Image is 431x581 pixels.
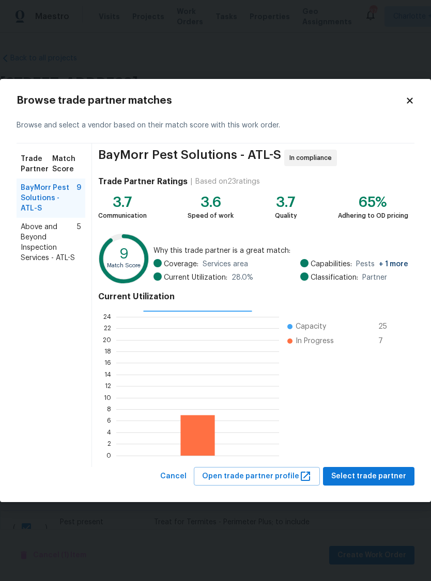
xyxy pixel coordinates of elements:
text: 0 [106,452,111,458]
div: 3.7 [275,197,297,207]
div: Communication [98,211,147,221]
div: 3.7 [98,197,147,207]
span: 5 [77,222,81,263]
span: Trade Partner [21,154,52,174]
button: Cancel [156,467,191,486]
span: In Progress [296,336,334,346]
text: 2 [107,441,111,447]
span: Partner [362,272,387,283]
div: Browse and select a vendor based on their match score with this work order. [17,108,414,143]
div: 3.6 [188,197,234,207]
span: Current Utilization: [164,272,227,283]
button: Open trade partner profile [194,467,320,486]
button: Select trade partner [323,467,414,486]
span: In compliance [289,153,336,163]
span: Classification: [311,272,358,283]
span: 9 [76,183,81,214]
span: BayMorr Pest Solutions - ATL-S [98,150,281,166]
text: 6 [107,417,111,424]
span: Open trade partner profile [202,470,312,483]
span: Coverage: [164,259,198,269]
div: Speed of work [188,211,234,221]
h4: Current Utilization [98,292,408,302]
h2: Browse trade partner matches [17,95,405,106]
text: Match Score [107,263,141,268]
span: 28.0 % [232,272,253,283]
span: Capabilities: [311,259,352,269]
text: 9 [119,247,128,261]
h4: Trade Partner Ratings [98,176,188,187]
text: 22 [104,325,111,331]
div: Adhering to OD pricing [338,211,408,221]
text: 8 [107,406,111,412]
span: Pests [356,259,408,269]
div: Quality [275,211,297,221]
text: 10 [104,394,111,400]
text: 24 [103,313,111,319]
text: 16 [104,360,111,366]
span: Above and Beyond Inspection Services - ATL-S [21,222,77,263]
span: 25 [378,321,395,332]
span: Why this trade partner is a great match: [153,246,408,256]
text: 12 [105,383,111,389]
span: Capacity [296,321,326,332]
span: Select trade partner [331,470,406,483]
text: 14 [104,371,111,377]
span: + 1 more [379,261,408,268]
text: 20 [103,336,111,343]
span: 7 [378,336,395,346]
span: BayMorr Pest Solutions - ATL-S [21,183,76,214]
text: 18 [104,348,111,354]
span: Cancel [160,470,187,483]
div: Based on 23 ratings [195,176,260,187]
span: Match Score [52,154,81,174]
span: Services area [203,259,248,269]
div: | [188,176,195,187]
text: 4 [107,429,111,435]
div: 65% [338,197,408,207]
